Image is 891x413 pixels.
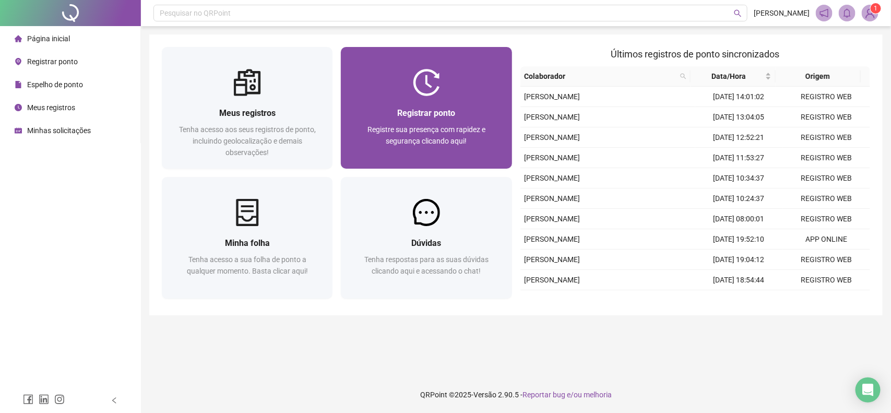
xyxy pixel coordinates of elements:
[871,3,881,14] sup: Atualize o seu contato no menu Meus Dados
[782,250,870,270] td: REGISTRO WEB
[15,35,22,42] span: home
[179,125,316,157] span: Tenha acesso aos seus registros de ponto, incluindo geolocalização e demais observações!
[27,80,83,89] span: Espelho de ponto
[15,104,22,111] span: clock-circle
[525,235,580,243] span: [PERSON_NAME]
[525,92,580,101] span: [PERSON_NAME]
[367,125,485,145] span: Registre sua presença com rapidez e segurança clicando aqui!
[678,68,688,84] span: search
[874,5,878,12] span: 1
[819,8,829,18] span: notification
[525,133,580,141] span: [PERSON_NAME]
[27,34,70,43] span: Página inicial
[611,49,779,60] span: Últimos registros de ponto sincronizados
[525,255,580,264] span: [PERSON_NAME]
[341,177,512,299] a: DúvidasTenha respostas para as suas dúvidas clicando aqui e acessando o chat!
[27,126,91,135] span: Minhas solicitações
[776,66,861,87] th: Origem
[695,168,783,188] td: [DATE] 10:34:37
[54,394,65,405] span: instagram
[39,394,49,405] span: linkedin
[695,127,783,148] td: [DATE] 12:52:21
[525,276,580,284] span: [PERSON_NAME]
[341,47,512,169] a: Registrar pontoRegistre sua presença com rapidez e segurança clicando aqui!
[522,391,612,399] span: Reportar bug e/ou melhoria
[525,215,580,223] span: [PERSON_NAME]
[782,127,870,148] td: REGISTRO WEB
[782,148,870,168] td: REGISTRO WEB
[842,8,852,18] span: bell
[754,7,810,19] span: [PERSON_NAME]
[411,238,441,248] span: Dúvidas
[473,391,496,399] span: Versão
[782,168,870,188] td: REGISTRO WEB
[397,108,455,118] span: Registrar ponto
[15,81,22,88] span: file
[15,127,22,134] span: schedule
[525,174,580,182] span: [PERSON_NAME]
[111,397,118,404] span: left
[782,229,870,250] td: APP ONLINE
[695,107,783,127] td: [DATE] 13:04:05
[141,376,891,413] footer: QRPoint © 2025 - 2.90.5 -
[219,108,276,118] span: Meus registros
[782,87,870,107] td: REGISTRO WEB
[695,87,783,107] td: [DATE] 14:01:02
[695,250,783,270] td: [DATE] 19:04:12
[27,103,75,112] span: Meus registros
[695,270,783,290] td: [DATE] 18:54:44
[782,209,870,229] td: REGISTRO WEB
[862,5,878,21] img: 93702
[695,209,783,229] td: [DATE] 08:00:01
[695,188,783,209] td: [DATE] 10:24:37
[680,73,686,79] span: search
[15,58,22,65] span: environment
[23,394,33,405] span: facebook
[695,229,783,250] td: [DATE] 19:52:10
[856,377,881,403] div: Open Intercom Messenger
[525,154,580,162] span: [PERSON_NAME]
[162,177,332,299] a: Minha folhaTenha acesso a sua folha de ponto a qualquer momento. Basta clicar aqui!
[225,238,270,248] span: Minha folha
[782,188,870,209] td: REGISTRO WEB
[691,66,776,87] th: Data/Hora
[782,290,870,311] td: REGISTRO WEB
[782,270,870,290] td: REGISTRO WEB
[695,290,783,311] td: [DATE] 18:05:58
[695,148,783,168] td: [DATE] 11:53:27
[525,70,676,82] span: Colaborador
[162,47,332,169] a: Meus registrosTenha acesso aos seus registros de ponto, incluindo geolocalização e demais observa...
[27,57,78,66] span: Registrar ponto
[734,9,742,17] span: search
[187,255,308,275] span: Tenha acesso a sua folha de ponto a qualquer momento. Basta clicar aqui!
[695,70,763,82] span: Data/Hora
[364,255,489,275] span: Tenha respostas para as suas dúvidas clicando aqui e acessando o chat!
[525,113,580,121] span: [PERSON_NAME]
[525,194,580,203] span: [PERSON_NAME]
[782,107,870,127] td: REGISTRO WEB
